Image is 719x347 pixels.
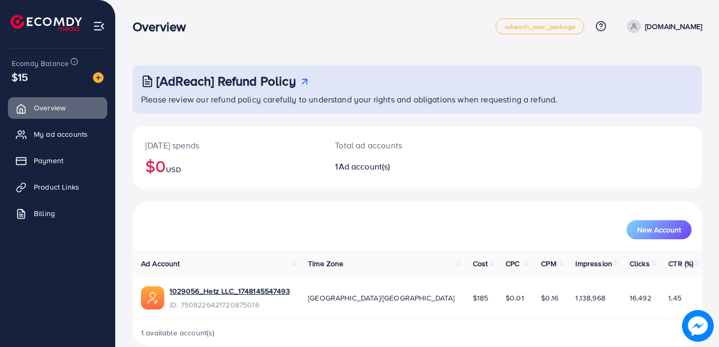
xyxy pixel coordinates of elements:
[575,258,612,269] span: Impression
[141,258,180,269] span: Ad Account
[630,258,650,269] span: Clicks
[339,161,390,172] span: Ad account(s)
[505,23,575,30] span: adreach_new_package
[170,299,290,310] span: ID: 7508226421720875016
[682,310,714,342] img: image
[541,258,556,269] span: CPM
[145,156,310,176] h2: $0
[335,139,452,152] p: Total ad accounts
[34,102,66,113] span: Overview
[668,258,693,269] span: CTR (%)
[627,220,692,239] button: New Account
[34,182,79,192] span: Product Links
[133,19,194,34] h3: Overview
[308,258,343,269] span: Time Zone
[8,150,107,171] a: Payment
[308,293,455,303] span: [GEOGRAPHIC_DATA]/[GEOGRAPHIC_DATA]
[645,20,702,33] p: [DOMAIN_NAME]
[141,286,164,310] img: ic-ads-acc.e4c84228.svg
[141,93,696,106] p: Please review our refund policy carefully to understand your rights and obligations when requesti...
[575,293,605,303] span: 1,138,968
[156,73,296,89] h3: [AdReach] Refund Policy
[668,293,681,303] span: 1.45
[170,286,290,296] a: 1029056_Hetz LLC_1748145547493
[623,20,702,33] a: [DOMAIN_NAME]
[11,15,82,31] img: logo
[473,258,488,269] span: Cost
[335,162,452,172] h2: 1
[8,203,107,224] a: Billing
[630,293,651,303] span: 16,492
[34,155,63,166] span: Payment
[506,258,519,269] span: CPC
[8,176,107,198] a: Product Links
[93,20,105,32] img: menu
[34,129,88,139] span: My ad accounts
[496,18,584,34] a: adreach_new_package
[12,58,69,69] span: Ecomdy Balance
[637,226,681,233] span: New Account
[12,69,28,85] span: $15
[506,293,524,303] span: $0.01
[93,72,104,83] img: image
[8,97,107,118] a: Overview
[141,327,215,338] span: 1 available account(s)
[145,139,310,152] p: [DATE] spends
[8,124,107,145] a: My ad accounts
[473,293,489,303] span: $185
[541,293,558,303] span: $0.16
[34,208,55,219] span: Billing
[166,164,181,175] span: USD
